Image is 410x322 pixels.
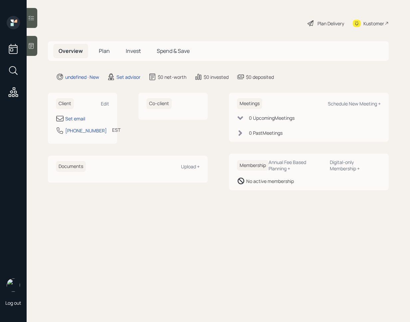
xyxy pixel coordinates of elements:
[65,127,107,134] div: [PHONE_NUMBER]
[56,98,74,109] h6: Client
[116,74,140,80] div: Set advisor
[5,300,21,306] div: Log out
[317,20,344,27] div: Plan Delivery
[328,100,381,107] div: Schedule New Meeting +
[157,47,190,55] span: Spend & Save
[246,74,274,80] div: $0 deposited
[146,98,172,109] h6: Co-client
[7,278,20,292] img: retirable_logo.png
[249,114,295,121] div: 0 Upcoming Meeting s
[237,98,262,109] h6: Meetings
[101,100,109,107] div: Edit
[246,178,294,185] div: No active membership
[363,20,384,27] div: Kustomer
[181,163,200,170] div: Upload +
[204,74,229,80] div: $0 invested
[158,74,186,80] div: $0 net-worth
[126,47,141,55] span: Invest
[112,126,120,133] div: EST
[65,74,99,80] div: undefined · New
[65,115,85,122] div: Set email
[56,161,86,172] h6: Documents
[237,160,269,171] h6: Membership
[249,129,283,136] div: 0 Past Meeting s
[330,159,381,172] div: Digital-only Membership +
[269,159,324,172] div: Annual Fee Based Planning +
[99,47,110,55] span: Plan
[59,47,83,55] span: Overview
